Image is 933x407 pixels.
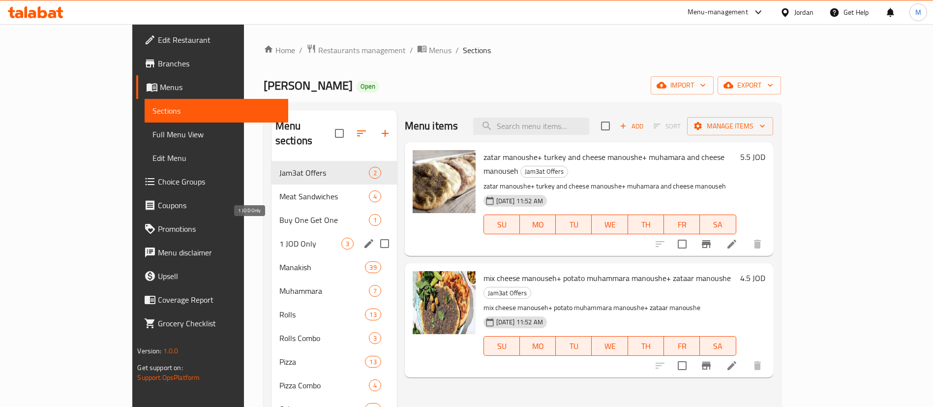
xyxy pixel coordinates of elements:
span: Select to update [672,355,692,376]
span: Upsell [158,270,280,282]
div: Rolls13 [271,303,397,326]
span: Menus [160,81,280,93]
button: Manage items [687,117,773,135]
span: Jam3at Offers [521,166,568,177]
button: MO [520,215,556,234]
span: SU [488,218,516,232]
span: Add [618,121,645,132]
h2: Menu sections [275,119,335,148]
span: [DATE] 11:52 AM [492,196,547,206]
button: SA [700,215,736,234]
div: items [365,356,381,368]
span: zatar manoushe+ turkey and cheese manoushe+ muhamara and cheese manouseh [483,150,724,178]
img: zatar manoushe+ turkey and cheese manoushe+ muhamara and cheese manouseh [413,150,476,213]
span: Manakish [279,261,365,273]
span: Jam3at Offers [484,287,531,299]
div: items [369,379,381,391]
h6: 5.5 JOD [740,150,765,164]
span: TU [560,218,588,232]
a: Support.OpsPlatform [137,371,200,384]
span: Select all sections [329,123,350,144]
img: mix cheese manouseh+ potato muhammara manoushe+ zataar manoushe [413,271,476,334]
a: Menus [417,44,451,57]
button: SU [483,336,520,356]
button: Add section [373,122,397,145]
a: Upsell [136,264,288,288]
span: Branches [158,58,280,69]
span: Open [357,82,379,91]
a: Restaurants management [306,44,406,57]
span: Sort sections [350,122,373,145]
span: [DATE] 11:52 AM [492,317,547,327]
div: items [365,261,381,273]
span: 2 [369,168,381,178]
span: Add item [616,119,647,134]
span: 13 [365,310,380,319]
button: edit [361,236,376,251]
span: Menu disclaimer [158,247,280,258]
button: Branch-specific-item [694,232,718,256]
a: Coverage Report [136,288,288,312]
button: TU [556,336,592,356]
span: Coverage Report [158,294,280,306]
span: 1.0.0 [163,344,179,357]
div: Rolls Combo3 [271,326,397,350]
button: MO [520,336,556,356]
span: WE [596,218,624,232]
span: Promotions [158,223,280,235]
button: import [651,76,714,94]
a: Choice Groups [136,170,288,193]
span: SA [704,218,732,232]
button: Branch-specific-item [694,354,718,377]
span: mix cheese manouseh+ potato muhammara manoushe+ zataar manoushe [483,271,731,285]
span: 1 JOD Only [279,238,341,250]
div: Jordan [794,7,813,18]
span: Jam3at Offers [279,167,369,179]
span: Sections [463,44,491,56]
h6: 4.5 JOD [740,271,765,285]
span: Pizza Combo [279,379,369,391]
button: delete [746,232,769,256]
span: Restaurants management [318,44,406,56]
nav: breadcrumb [264,44,781,57]
span: Buy One Get One [279,214,369,226]
button: WE [592,215,628,234]
span: Sections [152,105,280,117]
span: MO [524,218,552,232]
span: 4 [369,192,381,201]
a: Full Menu View [145,123,288,146]
span: Choice Groups [158,176,280,188]
span: M [915,7,921,18]
div: 1 JOD Only3edit [271,232,397,255]
a: Promotions [136,217,288,241]
div: Muhammara [279,285,369,297]
span: import [659,79,706,92]
div: Muhammara7 [271,279,397,303]
div: items [369,190,381,202]
span: Select section [595,116,616,136]
a: Edit Menu [145,146,288,170]
button: delete [746,354,769,377]
span: Manage items [695,120,765,132]
span: TU [560,339,588,353]
p: mix cheese manouseh+ potato muhammara manoushe+ zataar manoushe [483,302,736,314]
span: Coupons [158,199,280,211]
a: Grocery Checklist [136,312,288,335]
a: Edit menu item [726,360,738,372]
span: Get support on: [137,361,182,374]
div: Rolls Combo [279,332,369,344]
a: Sections [145,99,288,123]
span: Grocery Checklist [158,317,280,329]
button: FR [664,336,700,356]
h2: Menu items [405,119,458,133]
button: SU [483,215,520,234]
li: / [299,44,302,56]
div: items [341,238,354,250]
div: items [365,309,381,320]
span: Edit Restaurant [158,34,280,46]
span: Menus [429,44,451,56]
li: / [410,44,413,56]
span: FR [668,339,696,353]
